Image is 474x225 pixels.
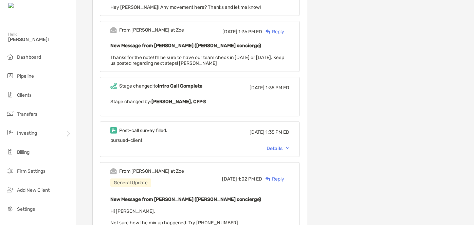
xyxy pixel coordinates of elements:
span: Settings [17,206,35,212]
img: billing icon [6,148,14,156]
div: Reply [262,175,284,183]
div: Reply [262,28,284,35]
span: 1:35 PM ED [266,129,289,135]
img: dashboard icon [6,53,14,61]
span: Dashboard [17,54,41,60]
img: Reply icon [266,177,271,181]
div: Details [267,146,289,151]
img: Chevron icon [286,147,289,149]
img: Reply icon [266,30,271,34]
img: add_new_client icon [6,186,14,194]
span: 1:35 PM ED [266,85,289,91]
span: pursued-client [110,137,142,143]
span: Add New Client [17,187,50,193]
span: [DATE] [222,29,237,35]
span: Hey [PERSON_NAME]! Any movement here? Thanks and let me know! [110,4,261,10]
span: Clients [17,92,32,98]
p: Stage changed by: [110,97,289,106]
div: General Update [110,179,151,187]
span: Pipeline [17,73,34,79]
img: Event icon [110,83,117,89]
span: [DATE] [250,129,265,135]
b: New Message from [PERSON_NAME] ([PERSON_NAME] concierge) [110,196,261,202]
img: Zoe Logo [8,3,37,9]
b: Intro Call Complete [158,83,202,89]
span: Billing [17,149,30,155]
div: Post-call survey filled. [119,128,167,133]
img: Event icon [110,27,117,33]
img: clients icon [6,91,14,99]
span: Thanks for the note! I’ll be sure to have our team check in [DATE] or [DATE]. Keep us posted rega... [110,55,284,66]
b: [PERSON_NAME], CFP® [151,99,206,105]
span: Firm Settings [17,168,45,174]
img: firm-settings icon [6,167,14,175]
span: Transfers [17,111,37,117]
img: transfers icon [6,110,14,118]
span: 1:02 PM ED [238,176,262,182]
span: [PERSON_NAME]! [8,37,72,42]
b: New Message from [PERSON_NAME] ([PERSON_NAME] concierge) [110,43,261,49]
span: [DATE] [222,176,237,182]
img: Event icon [110,127,117,134]
div: From [PERSON_NAME] at Zoe [119,27,184,33]
div: Stage changed to [119,83,202,89]
img: settings icon [6,205,14,213]
span: Investing [17,130,37,136]
img: pipeline icon [6,72,14,80]
img: investing icon [6,129,14,137]
img: Event icon [110,168,117,174]
div: From [PERSON_NAME] at Zoe [119,168,184,174]
span: 1:36 PM ED [238,29,262,35]
span: [DATE] [250,85,265,91]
